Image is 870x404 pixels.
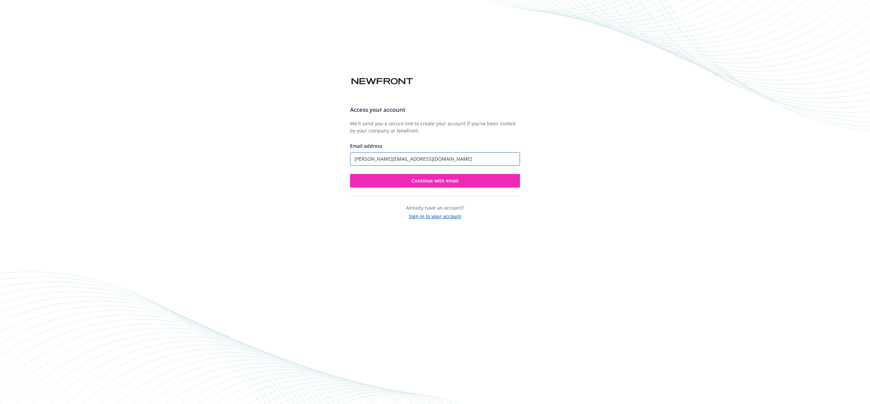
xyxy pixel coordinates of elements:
[350,105,520,114] h3: Access your account
[406,205,464,211] span: Already have an account?
[409,211,461,220] button: Sign in to your account
[350,174,520,188] button: Continue with email
[412,177,458,184] span: Continue with email
[350,120,520,134] p: We'll send you a secure link to create your account if you've been invited by your company or New...
[350,75,414,87] img: Newfront logo
[350,143,382,149] span: Email address
[350,152,520,166] input: Enter your email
